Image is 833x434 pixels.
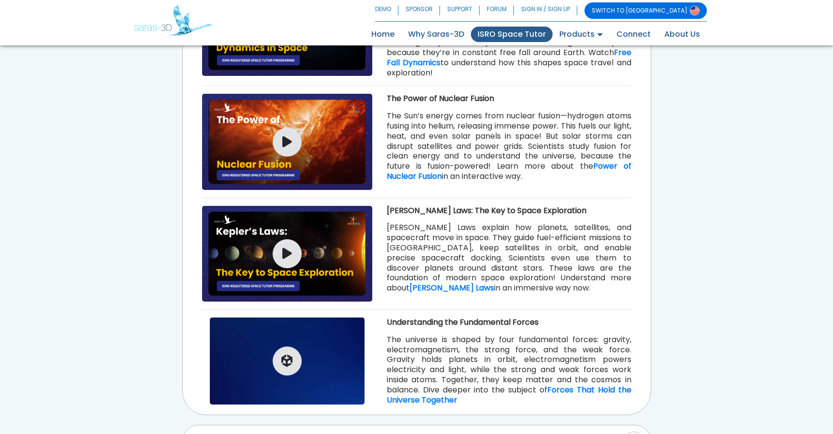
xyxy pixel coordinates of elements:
img: Saras 3D [134,5,213,36]
img: mqdefault.jpg [210,318,365,405]
a: About Us [658,27,707,42]
img: nuclear.png [202,94,373,189]
a: SWITCH TO [GEOGRAPHIC_DATA] [585,2,707,19]
p: The Sun’s energy comes from nuclear fusion—hydrogen atoms fusing into helium, releasing immense p... [387,111,631,182]
a: [PERSON_NAME] Laws [409,282,494,293]
b: Understanding the Fundamental Forces [387,317,539,328]
b: [PERSON_NAME] Laws: The Key to Space Exploration [387,205,586,216]
a: Forces That Hold the Universe Together [387,384,631,405]
a: FORUM [480,2,514,19]
a: Power of Nuclear Fusion [387,160,631,182]
a: SUPPORT [440,2,480,19]
p: Why do objects fall at different speeds on Earth, but at the same speed in space? Well, on this p... [387,8,631,78]
a: Free Fall Dynamics [387,47,631,68]
b: The Power of Nuclear Fusion [387,93,494,104]
a: DEMO [375,2,398,19]
a: Products [553,27,610,42]
a: SIGN IN / SIGN UP [514,2,577,19]
p: The universe is shaped by four fundamental forces: gravity, electromagnetism, the strong force, a... [387,335,631,405]
img: Kepler.png [202,206,373,302]
a: ISRO Space Tutor [471,27,553,42]
a: Connect [610,27,658,42]
p: [PERSON_NAME] Laws explain how planets, satellites, and spacecraft move in space. They guide fuel... [387,223,631,293]
a: Home [365,27,401,42]
img: Switch to USA [690,6,700,15]
a: SPONSOR [398,2,440,19]
a: Why Saras-3D [401,27,471,42]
